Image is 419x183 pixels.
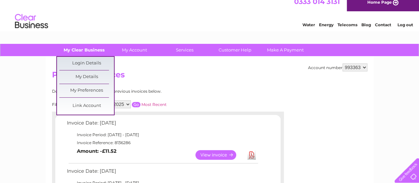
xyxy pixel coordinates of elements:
[65,167,259,179] td: Invoice Date: [DATE]
[375,28,391,33] a: Contact
[302,28,315,33] a: Water
[397,28,413,33] a: Log out
[15,17,48,38] img: logo.png
[319,28,334,33] a: Energy
[57,44,111,56] a: My Clear Business
[59,99,114,113] a: Link Account
[141,102,167,107] a: Most Recent
[52,89,226,94] div: Download or view any of your previous invoices below.
[59,84,114,97] a: My Preferences
[52,70,367,83] h2: Previous Invoices
[308,63,367,71] div: Account number
[338,28,357,33] a: Telecoms
[195,150,244,160] a: View
[247,150,256,160] a: Download
[208,44,262,56] a: Customer Help
[294,3,340,12] a: 0333 014 3131
[65,119,259,131] td: Invoice Date: [DATE]
[65,139,259,147] td: Invoice Reference: 8136286
[52,100,226,108] div: Filter by date
[157,44,212,56] a: Services
[65,131,259,139] td: Invoice Period: [DATE] - [DATE]
[53,4,366,32] div: Clear Business is a trading name of Verastar Limited (registered in [GEOGRAPHIC_DATA] No. 3667643...
[59,70,114,84] a: My Details
[59,57,114,70] a: Login Details
[258,44,313,56] a: Make A Payment
[361,28,371,33] a: Blog
[77,148,117,154] b: Amount: -£11.52
[107,44,162,56] a: My Account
